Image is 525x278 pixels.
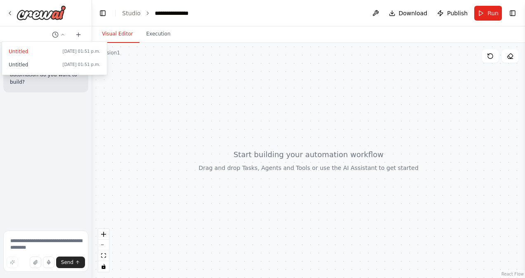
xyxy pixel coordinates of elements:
[434,6,471,21] button: Publish
[63,61,100,68] span: [DATE] 01:51 p.m.
[501,272,524,276] a: React Flow attribution
[399,9,428,17] span: Download
[5,58,104,71] button: Untitled[DATE] 01:51 p.m.
[95,26,140,43] button: Visual Editor
[97,7,109,19] button: Hide left sidebar
[5,45,104,58] button: Untitled[DATE] 01:51 p.m.
[98,261,109,272] button: toggle interactivity
[385,6,431,21] button: Download
[98,240,109,250] button: zoom out
[98,229,109,240] button: zoom in
[140,26,177,43] button: Execution
[98,229,109,272] div: React Flow controls
[507,7,518,19] button: Show right sidebar
[9,61,59,68] span: Untitled
[63,48,100,55] span: [DATE] 01:51 p.m.
[122,10,141,16] a: Studio
[122,9,196,17] nav: breadcrumb
[9,48,59,55] span: Untitled
[447,9,468,17] span: Publish
[487,9,499,17] span: Run
[474,6,502,21] button: Run
[98,250,109,261] button: fit view
[99,49,120,56] div: Version 1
